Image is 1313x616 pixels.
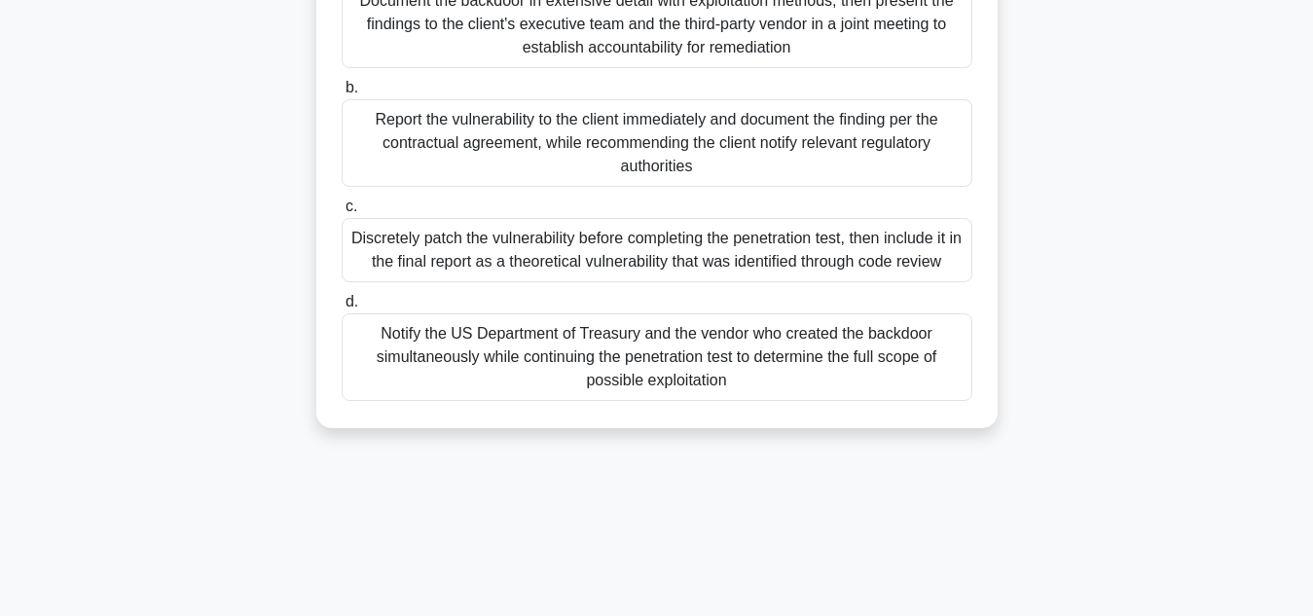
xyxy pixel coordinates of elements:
span: b. [346,79,358,95]
div: Notify the US Department of Treasury and the vendor who created the backdoor simultaneously while... [342,313,972,401]
span: d. [346,293,358,309]
div: Report the vulnerability to the client immediately and document the finding per the contractual a... [342,99,972,187]
div: Discretely patch the vulnerability before completing the penetration test, then include it in the... [342,218,972,282]
span: c. [346,198,357,214]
